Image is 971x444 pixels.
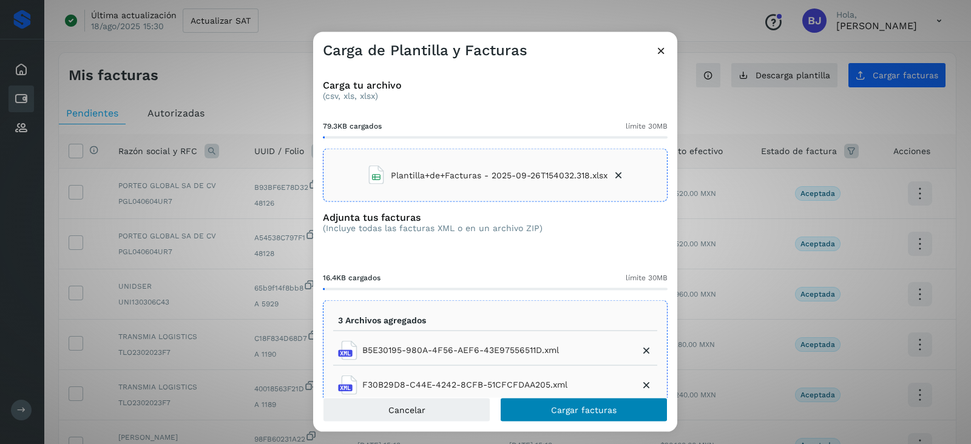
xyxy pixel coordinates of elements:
[626,272,668,283] span: límite 30MB
[391,169,607,181] span: Plantilla+de+Facturas - 2025-09-26T154032.318.xlsx
[323,223,543,234] p: (Incluye todas las facturas XML o en un archivo ZIP)
[323,272,381,283] span: 16.4KB cargados
[362,344,559,357] span: B5E30195-980A-4F56-AEF6-43E97556511D.xml
[338,315,426,326] p: 3 Archivos agregados
[323,42,527,59] h3: Carga de Plantilla y Facturas
[323,79,668,91] h3: Carga tu archivo
[500,397,668,422] button: Cargar facturas
[323,212,543,223] h3: Adjunta tus facturas
[388,405,425,414] span: Cancelar
[323,121,382,132] span: 79.3KB cargados
[626,121,668,132] span: límite 30MB
[551,405,617,414] span: Cargar facturas
[323,397,490,422] button: Cancelar
[323,91,668,101] p: (csv, xls, xlsx)
[362,378,567,391] span: F30B29D8-C44E-4242-8CFB-51CFCFDAA205.xml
